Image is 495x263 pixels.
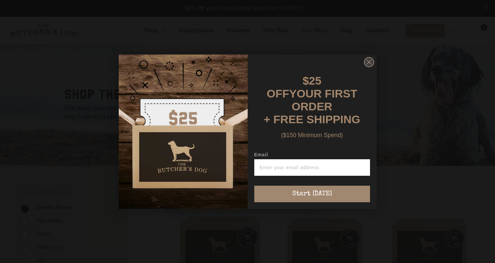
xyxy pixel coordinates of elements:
label: Email [254,152,370,159]
span: $25 OFF [267,74,321,100]
input: Enter your email address [254,159,370,176]
button: Close dialog [364,57,374,67]
span: YOUR FIRST ORDER + FREE SHIPPING [264,87,360,126]
button: Start [DATE] [254,186,370,202]
span: ($150 Minimum Spend) [281,132,343,138]
img: d0d537dc-5429-4832-8318-9955428ea0a1.jpeg [119,55,248,209]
